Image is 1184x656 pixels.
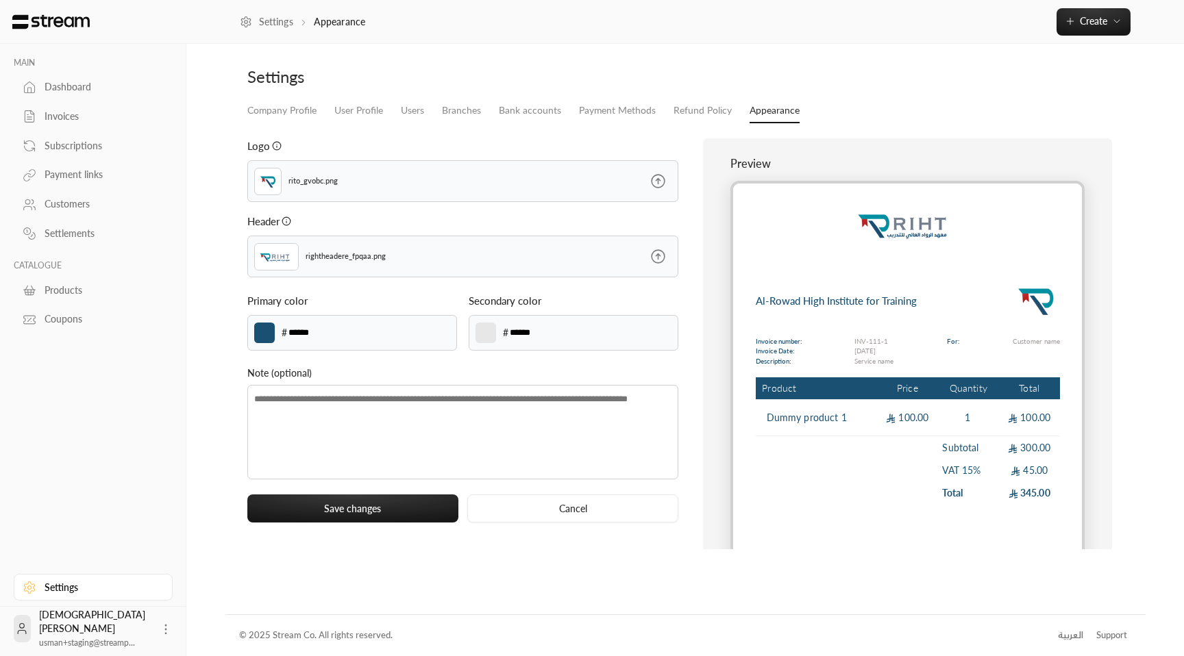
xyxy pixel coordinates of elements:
[45,110,156,123] div: Invoices
[11,14,91,29] img: Logo
[750,99,800,123] a: Appearance
[938,436,999,459] td: Subtotal
[1057,8,1131,36] button: Create
[999,481,1060,504] td: 345.00
[1080,15,1107,27] span: Create
[854,336,893,346] p: INV-111-1
[877,377,938,401] th: Price
[282,216,291,226] svg: It must not be larger than 1MB. The supported MIME types are JPG and PNG.
[247,66,679,88] div: Settings
[247,214,280,229] p: Header
[401,99,424,123] a: Users
[854,346,893,356] p: [DATE]
[45,227,156,240] div: Settlements
[45,283,156,297] div: Products
[467,494,678,522] button: Cancel
[14,103,173,130] a: Invoices
[14,277,173,303] a: Products
[442,99,481,123] a: Branches
[756,346,802,356] p: Invoice Date:
[469,293,541,308] p: Secondary color
[282,325,287,340] p: #
[14,574,173,601] a: Settings
[247,99,317,123] a: Company Profile
[1092,623,1132,648] a: Support
[45,581,156,594] div: Settings
[674,99,732,123] a: Refund Policy
[938,377,999,401] th: Quantity
[503,325,508,340] p: #
[39,638,135,648] span: usman+staging@streamp...
[45,80,156,94] div: Dashboard
[272,141,282,151] svg: It must not be larger then 1MB. The supported MIME types are JPG and PNG.
[947,336,959,346] p: For:
[247,138,270,153] p: Logo
[258,171,278,192] img: Logo
[240,15,365,29] nav: breadcrumb
[14,260,173,271] p: CATALOGUE
[999,377,1060,401] th: Total
[14,58,173,68] p: MAIN
[756,400,877,436] td: Dummy product 1
[14,162,173,188] a: Payment links
[247,293,308,308] p: Primary color
[247,494,458,522] button: Save changes
[999,400,1060,436] td: 100.00
[1012,277,1060,325] img: Logo
[999,459,1060,481] td: 45.00
[288,175,338,187] p: rito_gvobc.png
[45,168,156,181] div: Payment links
[756,356,802,366] p: Description:
[854,356,893,366] p: Service name
[1013,336,1060,346] p: Customer name
[14,132,173,159] a: Subscriptions
[14,220,173,247] a: Settlements
[14,74,173,101] a: Dashboard
[756,336,802,346] p: Invoice number:
[938,459,999,481] td: VAT 15%
[1058,629,1083,642] div: العربية
[39,608,151,649] div: [DEMOGRAPHIC_DATA][PERSON_NAME]
[756,293,917,308] p: Al-Rowad High Institute for Training
[240,15,293,29] a: Settings
[756,377,877,401] th: Product
[877,400,938,436] td: 100.00
[14,191,173,218] a: Customers
[938,481,999,504] td: Total
[239,629,393,642] div: © 2025 Stream Co. All rights reserved.
[14,306,173,333] a: Coupons
[45,139,156,153] div: Subscriptions
[961,411,975,425] span: 1
[733,184,1082,266] img: rightheadere_fpqaa.png
[45,197,156,211] div: Customers
[756,377,1060,505] table: Products Preview
[730,155,1085,172] p: Preview
[247,366,679,380] p: Note (optional)
[334,99,383,123] a: User Profile
[499,99,561,123] a: Bank accounts
[579,99,656,123] a: Payment Methods
[314,15,365,29] p: Appearance
[254,243,299,270] img: header
[999,436,1060,459] td: 300.00
[45,312,156,326] div: Coupons
[306,251,386,262] p: rightheadere_fpqaa.png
